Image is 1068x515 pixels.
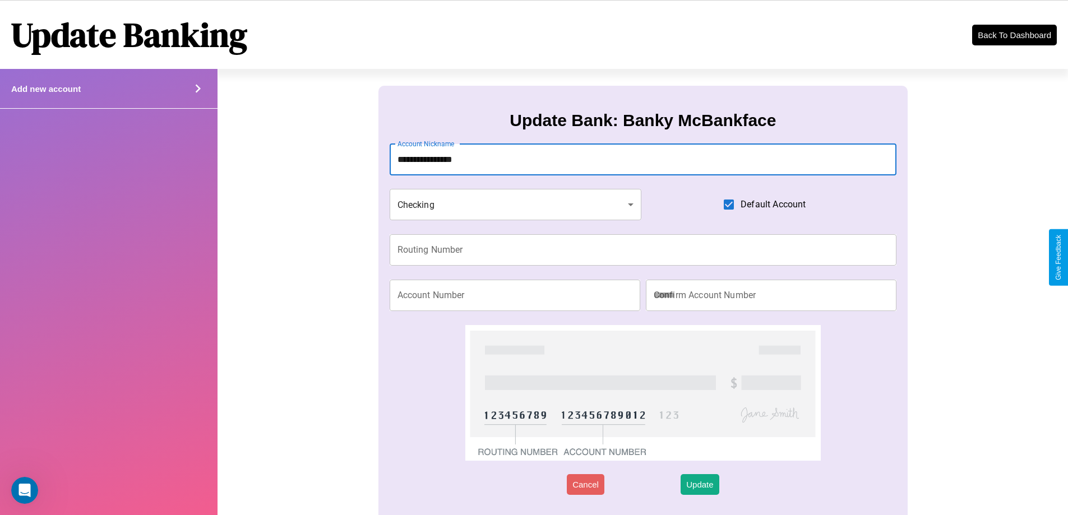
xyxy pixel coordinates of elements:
div: Checking [390,189,642,220]
h4: Add new account [11,84,81,94]
iframe: Intercom live chat [11,477,38,504]
label: Account Nickname [397,139,455,149]
button: Cancel [567,474,604,495]
h3: Update Bank: Banky McBankface [510,111,776,130]
div: Give Feedback [1055,235,1062,280]
img: check [465,325,820,461]
h1: Update Banking [11,12,247,58]
span: Default Account [741,198,806,211]
button: Back To Dashboard [972,25,1057,45]
button: Update [681,474,719,495]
